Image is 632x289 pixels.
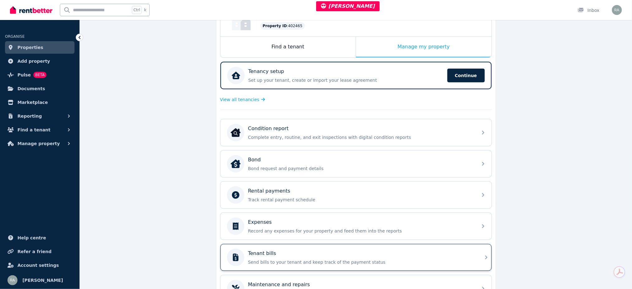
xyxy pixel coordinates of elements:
a: Rental paymentsTrack rental payment schedule [220,182,492,208]
span: k [144,7,146,12]
a: Condition reportCondition reportComplete entry, routine, and exit inspections with digital condit... [220,119,492,146]
a: Documents [5,82,75,95]
p: Maintenance and repairs [248,281,310,288]
div: Manage my property [356,37,492,57]
span: Add property [17,57,50,65]
p: Track rental payment schedule [248,197,474,203]
a: Properties [5,41,75,54]
img: Condition report [231,128,241,138]
span: BETA [33,72,46,78]
p: Send bills to your tenant and keep track of the payment status [248,259,474,265]
span: Continue [447,69,485,82]
span: Ctrl [132,6,142,14]
span: Marketplace [17,99,48,106]
a: Add property [5,55,75,67]
a: Marketplace [5,96,75,109]
a: Tenancy setupSet up your tenant, create or import your lease agreementContinue [220,62,492,89]
span: Documents [17,85,45,92]
div: Find a tenant [220,37,356,57]
p: Record any expenses for your property and feed them into the reports [248,228,474,234]
span: View all tenancies [220,96,259,103]
span: Properties [17,44,43,51]
div: : 402465 [260,22,305,30]
span: Refer a friend [17,248,51,255]
button: Reporting [5,110,75,122]
p: Complete entry, routine, and exit inspections with digital condition reports [248,134,474,140]
span: ORGANISE [5,34,25,39]
a: View all tenancies [220,96,265,103]
a: Refer a friend [5,245,75,258]
span: Account settings [17,262,59,269]
span: Pulse [17,71,31,79]
a: BondBondBond request and payment details [220,150,492,177]
span: Reporting [17,112,42,120]
a: PulseBETA [5,69,75,81]
a: ExpensesRecord any expenses for your property and feed them into the reports [220,213,492,240]
p: Tenant bills [248,250,276,257]
span: Property ID [263,23,287,28]
span: Help centre [17,234,46,242]
p: Expenses [248,218,272,226]
div: Inbox [578,7,600,13]
span: [PERSON_NAME] [321,3,375,9]
span: Find a tenant [17,126,51,134]
p: Rental payments [248,187,291,195]
span: [PERSON_NAME] [22,277,63,284]
a: Tenant billsSend bills to your tenant and keep track of the payment status [220,244,492,271]
img: Rochelle Alvarez [7,275,17,285]
span: Manage property [17,140,60,147]
a: Help centre [5,232,75,244]
p: Tenancy setup [248,68,284,75]
a: Account settings [5,259,75,272]
img: Rochelle Alvarez [612,5,622,15]
p: Condition report [248,125,289,132]
img: Bond [231,159,241,169]
p: Set up your tenant, create or import your lease agreement [248,77,444,83]
p: Bond [248,156,261,164]
img: RentBetter [10,5,52,15]
button: Find a tenant [5,124,75,136]
p: Bond request and payment details [248,165,474,172]
button: Manage property [5,137,75,150]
